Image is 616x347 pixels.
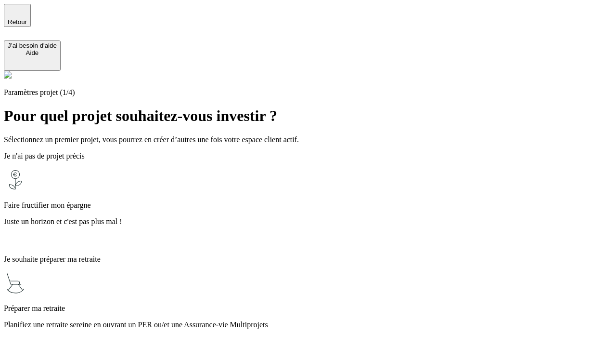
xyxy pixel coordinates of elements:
[4,152,612,160] p: Je n'ai pas de projet précis
[4,71,12,79] img: alexis.png
[4,135,299,144] span: Sélectionnez un premier projet, vous pourrez en créer d’autres une fois votre espace client actif.
[4,201,612,210] p: Faire fructifier mon épargne
[4,320,612,329] p: Planifiez une retraite sereine en ouvrant un PER ou/et une Assurance-vie Multiprojets
[4,255,612,264] p: Je souhaite préparer ma retraite
[4,304,612,313] p: Préparer ma retraite
[583,314,606,337] iframe: Intercom live chat
[4,107,612,125] h1: Pour quel projet souhaitez-vous investir ?
[8,49,57,56] div: Aide
[4,40,61,71] button: J’ai besoin d'aideAide
[4,217,612,226] p: Juste un horizon et c'est pas plus mal !
[4,88,612,97] p: Paramètres projet (1/4)
[8,18,27,26] span: Retour
[8,42,57,49] div: J’ai besoin d'aide
[4,4,31,27] button: Retour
